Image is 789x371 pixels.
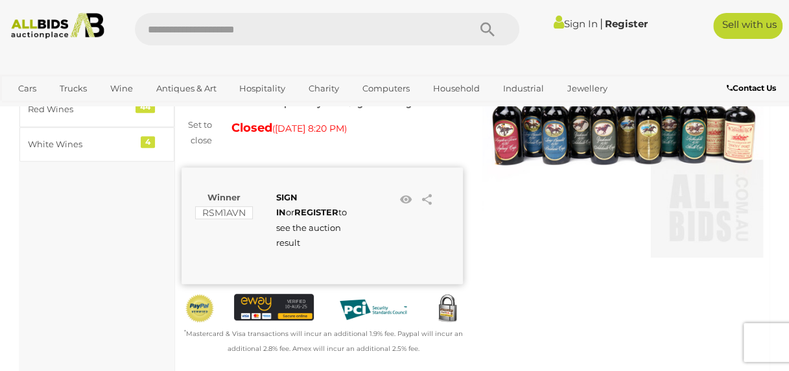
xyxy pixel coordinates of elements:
strong: Local Pickup or Buyer to Organise Freight [231,98,421,108]
a: Sell with us [713,13,783,39]
a: SIGN IN [276,192,298,217]
b: Winner [207,192,241,202]
a: Register [605,18,648,30]
a: Sign In [554,18,598,30]
a: Sports [58,99,101,121]
div: Red Wines [28,102,135,117]
small: Mastercard & Visa transactions will incur an additional 1.9% fee. Paypal will incur an additional... [184,329,463,353]
span: ( ) [272,123,347,134]
span: | [600,16,603,30]
strong: Closed [231,121,272,135]
img: Secured by Rapid SSL [432,294,462,324]
a: Charity [300,78,347,99]
a: Jewellery [558,78,615,99]
a: Cars [10,78,45,99]
a: [GEOGRAPHIC_DATA] [108,99,217,121]
img: Official PayPal Seal [185,294,215,323]
span: [DATE] 8:20 PM [275,123,344,134]
div: White Wines [28,137,135,152]
a: Wine [102,78,141,99]
a: White Wines 4 [19,127,174,162]
a: Contact Us [727,81,779,95]
a: Industrial [495,78,552,99]
a: Red Wines 44 [19,92,174,126]
button: Search [454,13,519,45]
a: Computers [354,78,418,99]
a: REGISTER [294,207,338,217]
b: Contact Us [727,83,776,93]
img: Allbids.com.au [6,13,110,39]
div: Set to close [172,117,222,148]
a: Antiques & Art [147,78,224,99]
a: Hospitality [231,78,294,99]
span: or to see the auction result [276,192,347,248]
img: eWAY Payment Gateway [234,294,314,320]
a: Office [10,99,51,121]
mark: RSM1AVN [195,206,253,219]
div: 4 [141,136,155,148]
a: Household [425,78,488,99]
div: 44 [135,101,155,113]
a: Trucks [51,78,95,99]
img: PCI DSS compliant [333,294,413,326]
li: Watch this item [395,190,415,209]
